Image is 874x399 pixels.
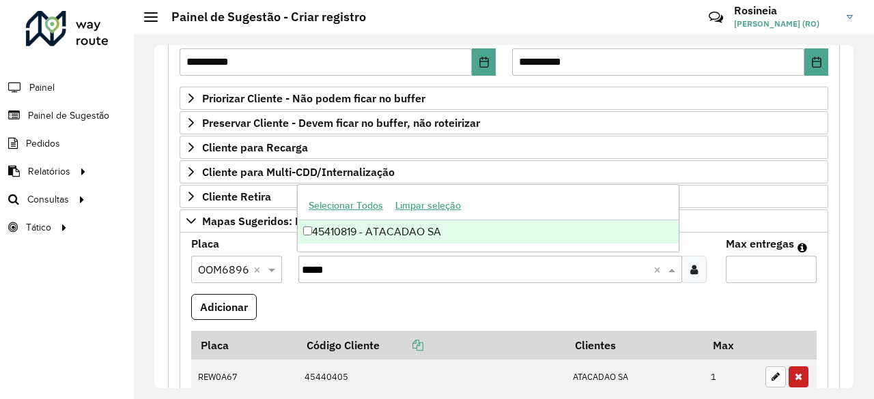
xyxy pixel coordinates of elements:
[202,216,363,226] span: Mapas Sugeridos: Placa-Cliente
[704,331,759,359] th: Max
[704,359,759,395] td: 1
[26,136,60,151] span: Pedidos
[302,195,389,216] button: Selecionar Todos
[180,185,828,208] a: Cliente Retira
[28,108,109,123] span: Painel de Sugestão
[191,359,297,395] td: REW0A67
[202,93,425,104] span: Priorizar Cliente - Não podem ficar no buffer
[28,164,70,179] span: Relatórios
[202,117,480,128] span: Preservar Cliente - Devem ficar no buffer, não roteirizar
[565,331,703,359] th: Clientes
[389,195,467,216] button: Limpar seleção
[380,338,423,352] a: Copiar
[298,220,679,243] div: 45410819 - ATACADAO SA
[734,4,836,17] h3: Rosineia
[253,261,265,278] span: Clear all
[180,136,828,159] a: Cliente para Recarga
[180,160,828,183] a: Cliente para Multi-CDD/Internalização
[297,331,565,359] th: Código Cliente
[26,220,51,235] span: Tático
[804,48,828,76] button: Choose Date
[202,142,308,153] span: Cliente para Recarga
[701,3,731,32] a: Contato Rápido
[180,87,828,110] a: Priorizar Cliente - Não podem ficar no buffer
[191,331,297,359] th: Placa
[27,192,69,207] span: Consultas
[191,294,257,320] button: Adicionar
[653,261,665,278] span: Clear all
[202,191,271,202] span: Cliente Retira
[798,242,807,253] em: Máximo de clientes que serão colocados na mesma rota com os clientes informados
[472,48,496,76] button: Choose Date
[180,209,828,233] a: Mapas Sugeridos: Placa-Cliente
[180,111,828,134] a: Preservar Cliente - Devem ficar no buffer, não roteirizar
[297,359,565,395] td: 45440405
[191,235,219,252] label: Placa
[29,80,55,95] span: Painel
[202,166,395,177] span: Cliente para Multi-CDD/Internalização
[297,184,679,252] ng-dropdown-panel: Options list
[158,10,366,25] h2: Painel de Sugestão - Criar registro
[565,359,703,395] td: ATACADAO SA
[726,235,794,252] label: Max entregas
[734,18,836,30] span: [PERSON_NAME] (RO)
